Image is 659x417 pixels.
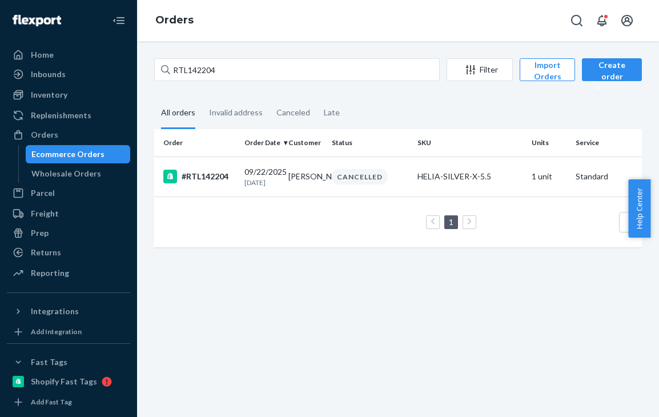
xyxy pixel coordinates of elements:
[31,69,66,80] div: Inbounds
[31,89,67,101] div: Inventory
[240,129,284,157] th: Order Date
[13,15,61,26] img: Flexport logo
[332,169,388,185] div: CANCELLED
[590,59,633,94] div: Create order
[284,157,328,197] td: [PERSON_NAME]
[31,110,91,121] div: Replenishments
[565,9,588,32] button: Open Search Box
[7,264,130,282] a: Reporting
[7,353,130,371] button: Fast Tags
[31,227,49,239] div: Prep
[324,98,340,127] div: Late
[31,187,55,199] div: Parcel
[163,170,235,183] div: #RTL142204
[628,179,650,238] button: Help Center
[7,46,130,64] a: Home
[155,14,194,26] a: Orders
[582,58,642,81] button: Create order
[527,129,571,157] th: Units
[576,171,652,182] p: Standard
[31,149,105,160] div: Ecommerce Orders
[447,64,512,75] div: Filter
[7,106,130,125] a: Replenishments
[209,98,263,127] div: Invalid address
[31,208,59,219] div: Freight
[447,58,513,81] button: Filter
[154,58,440,81] input: Search orders
[31,376,97,387] div: Shopify Fast Tags
[31,168,101,179] div: Wholesale Orders
[417,171,523,182] div: HELIA-SILVER-X-5.5
[276,98,310,127] div: Canceled
[31,247,61,258] div: Returns
[7,205,130,223] a: Freight
[520,58,575,81] button: Import Orders
[327,129,413,157] th: Status
[7,395,130,409] a: Add Fast Tag
[31,356,67,368] div: Fast Tags
[7,372,130,391] a: Shopify Fast Tags
[31,306,79,317] div: Integrations
[586,383,648,411] iframe: Opens a widget where you can chat to one of our agents
[161,98,195,129] div: All orders
[244,166,279,187] div: 09/22/2025
[616,9,638,32] button: Open account menu
[7,325,130,339] a: Add Integration
[7,184,130,202] a: Parcel
[413,129,527,157] th: SKU
[31,129,58,141] div: Orders
[571,129,657,157] th: Service
[7,65,130,83] a: Inbounds
[26,165,131,183] a: Wholesale Orders
[31,267,69,279] div: Reporting
[31,397,72,407] div: Add Fast Tag
[7,224,130,242] a: Prep
[7,302,130,320] button: Integrations
[447,217,456,227] a: Page 1 is your current page
[7,86,130,104] a: Inventory
[288,138,323,147] div: Customer
[244,178,279,187] p: [DATE]
[7,126,130,144] a: Orders
[7,243,130,262] a: Returns
[26,145,131,163] a: Ecommerce Orders
[590,9,613,32] button: Open notifications
[527,157,571,197] td: 1 unit
[107,9,130,32] button: Close Navigation
[31,327,82,336] div: Add Integration
[31,49,54,61] div: Home
[146,4,203,37] ol: breadcrumbs
[154,129,240,157] th: Order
